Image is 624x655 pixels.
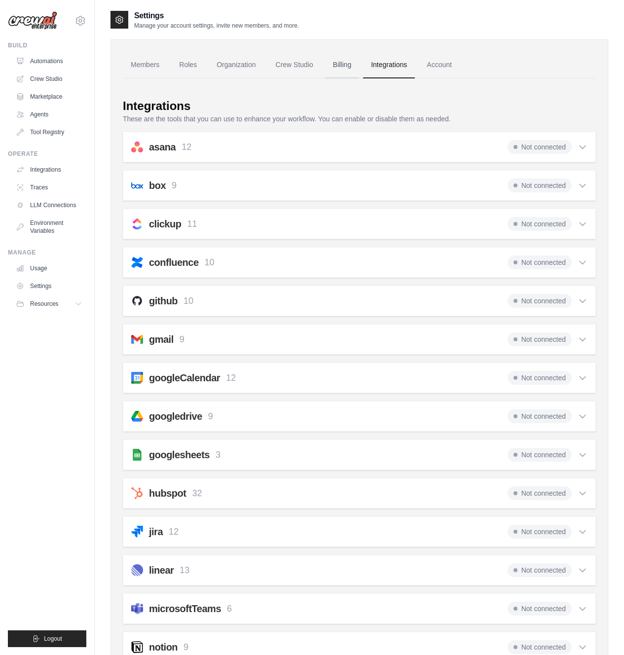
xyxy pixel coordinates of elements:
img: googleCalendar.svg [131,372,143,384]
a: Roles [171,52,205,78]
a: Settings [12,278,86,294]
span: Not connected [508,486,572,500]
h2: gmail [149,332,174,346]
div: Manage [8,249,86,256]
p: Manage your account settings, invite new members, and more. [134,22,299,30]
img: googlesheets.svg [131,449,143,461]
span: Not connected [508,640,572,654]
h2: confluence [149,255,199,269]
a: LLM Connections [12,197,86,213]
h2: asana [149,140,176,154]
p: 6 [227,602,232,616]
h2: hubspot [149,486,186,500]
a: Environment Variables [12,215,86,239]
div: Integrations [123,98,190,114]
p: 11 [187,218,197,231]
h2: googlesheets [149,448,210,462]
img: linear.svg [131,564,143,576]
p: 12 [169,525,179,539]
p: 10 [205,256,215,269]
img: clickup.svg [131,218,143,230]
span: Not connected [508,217,572,231]
span: Not connected [508,409,572,423]
span: Logout [44,635,62,643]
h2: Settings [134,10,299,22]
button: Resources [12,296,86,312]
a: Usage [12,260,86,276]
img: jira.svg [131,526,143,538]
a: Integrations [12,162,86,178]
img: gmail.svg [131,333,143,345]
h2: microsoftTeams [149,602,221,616]
span: Not connected [508,332,572,346]
h2: jira [149,525,163,539]
h2: notion [149,640,178,654]
a: Billing [325,52,359,78]
a: Integrations [363,52,415,78]
p: 9 [180,333,184,346]
a: Crew Studio [12,71,86,87]
p: 32 [192,487,202,500]
a: Automations [12,53,86,69]
a: Marketplace [12,89,86,105]
h2: linear [149,563,174,577]
img: asana.svg [131,141,143,153]
img: confluence.svg [131,256,143,268]
span: Not connected [508,179,572,192]
a: Organization [209,52,263,78]
span: Not connected [508,563,572,577]
a: Agents [12,107,86,122]
a: Traces [12,180,86,195]
span: Not connected [508,255,572,269]
p: 9 [208,410,213,423]
img: box.svg [131,180,143,191]
span: Not connected [508,371,572,385]
p: These are the tools that you can use to enhance your workflow. You can enable or disable them as ... [123,114,596,124]
p: 9 [184,641,188,654]
span: Not connected [508,140,572,154]
p: 12 [182,141,191,154]
h2: clickup [149,217,181,231]
button: Logout [8,630,86,647]
span: Not connected [508,448,572,462]
img: hubspot.svg [131,487,143,499]
p: 3 [216,448,220,462]
img: Logo [8,11,57,30]
h2: box [149,179,166,192]
p: 12 [226,371,236,385]
img: googledrive.svg [131,410,143,422]
a: Crew Studio [268,52,321,78]
h2: googleCalendar [149,371,220,385]
div: Operate [8,150,86,158]
a: Account [419,52,460,78]
img: github.svg [131,295,143,307]
span: Resources [30,300,58,308]
a: Tool Registry [12,124,86,140]
p: 9 [172,179,177,192]
img: notion.svg [131,641,143,653]
span: Not connected [508,525,572,539]
span: Not connected [508,602,572,616]
a: Members [123,52,167,78]
img: microsoftTeams.svg [131,603,143,615]
p: 13 [180,564,189,577]
h2: github [149,294,178,308]
div: Build [8,41,86,49]
span: Not connected [508,294,572,308]
p: 10 [184,294,193,308]
h2: googledrive [149,409,202,423]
